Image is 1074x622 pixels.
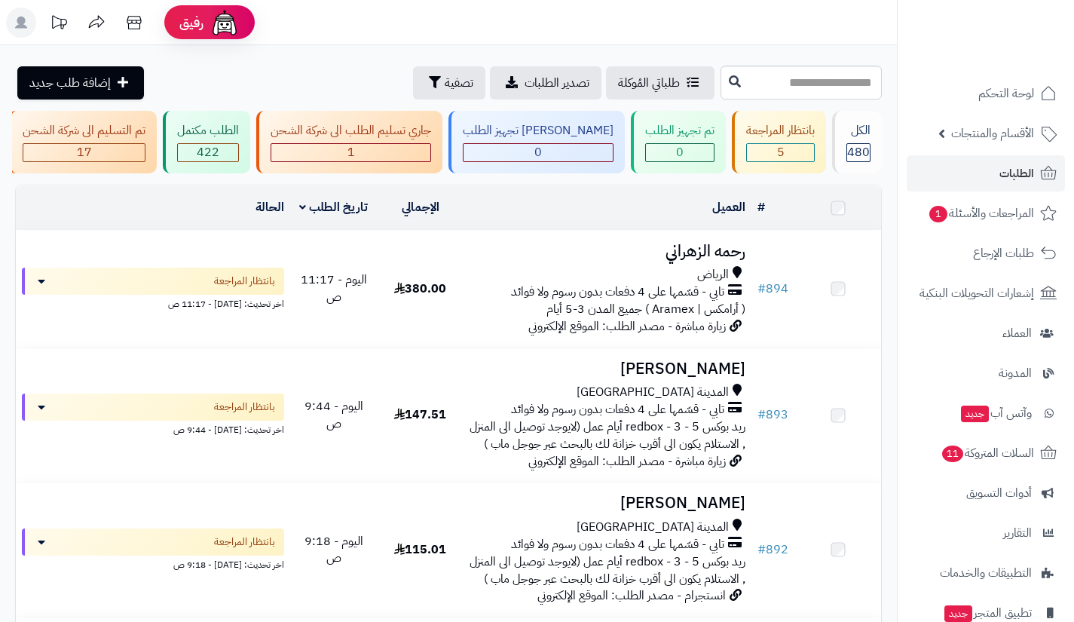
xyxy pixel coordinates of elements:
a: الكل480 [829,111,885,173]
span: 1 [347,143,355,161]
div: 0 [464,144,613,161]
a: #892 [757,541,788,559]
span: ريد بوكس redbox - 3 - 5 أيام عمل (لايوجد توصيل الى المنزل , الاستلام يكون الى أقرب خزانة لك بالبح... [470,553,745,588]
div: تم التسليم الى شركة الشحن [23,122,145,139]
span: تابي - قسّمها على 4 دفعات بدون رسوم ولا فوائد [511,536,724,553]
div: 17 [23,144,145,161]
span: 380.00 [394,280,446,298]
span: # [757,406,766,424]
img: ai-face.png [210,8,240,38]
span: التطبيقات والخدمات [940,562,1032,584]
span: المدينة [GEOGRAPHIC_DATA] [577,384,729,401]
a: التقارير [907,515,1065,551]
span: اليوم - 9:44 ص [304,397,363,433]
span: 422 [197,143,219,161]
a: بانتظار المراجعة 5 [729,111,829,173]
span: 0 [676,143,684,161]
h3: رحمه الزهراني [470,243,745,260]
div: الطلب مكتمل [177,122,239,139]
span: # [757,280,766,298]
div: اخر تحديث: [DATE] - 9:44 ص [22,421,284,437]
span: الرياض [697,266,729,283]
span: السلات المتروكة [941,443,1034,464]
span: المراجعات والأسئلة [928,203,1034,224]
span: # [757,541,766,559]
span: تصفية [445,74,473,92]
a: إشعارات التحويلات البنكية [907,275,1065,311]
div: تم تجهيز الطلب [645,122,714,139]
span: اليوم - 11:17 ص [301,271,367,306]
a: السلات المتروكة11 [907,435,1065,471]
a: تم تجهيز الطلب 0 [628,111,729,173]
span: 5 [777,143,785,161]
a: تم التسليم الى شركة الشحن 17 [5,111,160,173]
span: جديد [944,605,972,622]
div: [PERSON_NAME] تجهيز الطلب [463,122,613,139]
span: زيارة مباشرة - مصدر الطلب: الموقع الإلكتروني [528,317,726,336]
a: العميل [712,198,745,216]
span: المدينة [GEOGRAPHIC_DATA] [577,519,729,536]
span: تابي - قسّمها على 4 دفعات بدون رسوم ولا فوائد [511,283,724,301]
a: #894 [757,280,788,298]
div: جاري تسليم الطلب الى شركة الشحن [271,122,431,139]
span: جديد [961,406,989,422]
span: 115.01 [394,541,446,559]
a: إضافة طلب جديد [17,66,144,100]
span: زيارة مباشرة - مصدر الطلب: الموقع الإلكتروني [528,452,726,470]
a: تاريخ الطلب [299,198,368,216]
span: طلباتي المُوكلة [618,74,680,92]
span: 0 [534,143,542,161]
span: إشعارات التحويلات البنكية [919,283,1034,304]
span: وآتس آب [959,403,1032,424]
a: تحديثات المنصة [40,8,78,41]
span: 17 [77,143,92,161]
span: انستجرام - مصدر الطلب: الموقع الإلكتروني [537,587,726,605]
img: logo-2.png [971,37,1060,69]
div: 1 [271,144,430,161]
span: المدونة [999,363,1032,384]
div: اخر تحديث: [DATE] - 9:18 ص [22,556,284,571]
a: لوحة التحكم [907,75,1065,112]
a: الإجمالي [402,198,439,216]
span: الأقسام والمنتجات [951,123,1034,144]
span: 1 [929,206,947,222]
a: المراجعات والأسئلة1 [907,195,1065,231]
span: بانتظار المراجعة [214,274,275,289]
div: الكل [846,122,871,139]
div: بانتظار المراجعة [746,122,815,139]
div: 0 [646,144,714,161]
span: إضافة طلب جديد [29,74,111,92]
a: طلبات الإرجاع [907,235,1065,271]
a: أدوات التسويق [907,475,1065,511]
a: #893 [757,406,788,424]
span: الطلبات [999,163,1034,184]
div: 422 [178,144,238,161]
span: 480 [847,143,870,161]
div: 5 [747,144,814,161]
a: تصدير الطلبات [490,66,601,100]
div: اخر تحديث: [DATE] - 11:17 ص [22,295,284,311]
span: ريد بوكس redbox - 3 - 5 أيام عمل (لايوجد توصيل الى المنزل , الاستلام يكون الى أقرب خزانة لك بالبح... [470,418,745,453]
a: الحالة [255,198,284,216]
span: تصدير الطلبات [525,74,589,92]
a: طلباتي المُوكلة [606,66,714,100]
span: 11 [942,446,963,462]
a: المدونة [907,355,1065,391]
span: بانتظار المراجعة [214,400,275,415]
span: اليوم - 9:18 ص [304,532,363,568]
span: العملاء [1002,323,1032,344]
h3: [PERSON_NAME] [470,495,745,512]
a: [PERSON_NAME] تجهيز الطلب 0 [445,111,628,173]
button: تصفية [413,66,485,100]
span: 147.51 [394,406,446,424]
span: طلبات الإرجاع [973,243,1034,264]
a: وآتس آبجديد [907,395,1065,431]
a: التطبيقات والخدمات [907,555,1065,591]
span: بانتظار المراجعة [214,535,275,550]
h3: [PERSON_NAME] [470,360,745,378]
span: التقارير [1003,522,1032,544]
span: أدوات التسويق [966,483,1032,504]
span: لوحة التحكم [978,83,1034,104]
span: رفيق [179,14,203,32]
span: ( أرامكس | Aramex ) جميع المدن 3-5 أيام [546,300,745,318]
